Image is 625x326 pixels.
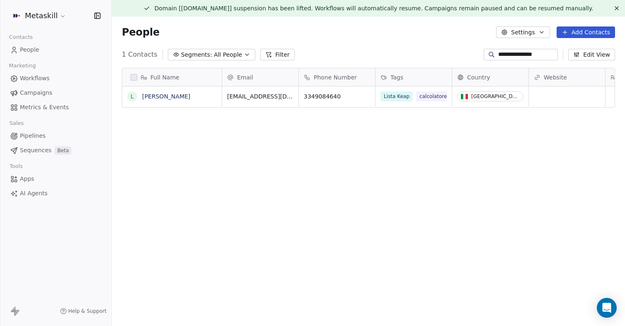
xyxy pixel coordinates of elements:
[496,26,550,38] button: Settings
[452,68,528,86] div: Country
[20,189,48,198] span: AI Agents
[314,73,357,81] span: Phone Number
[471,93,520,99] div: [GEOGRAPHIC_DATA]
[529,68,605,86] div: Website
[55,146,71,155] span: Beta
[7,144,105,157] a: SequencesBeta
[6,160,26,173] span: Tools
[60,308,107,314] a: Help & Support
[299,68,375,86] div: Phone Number
[142,93,190,100] a: [PERSON_NAME]
[122,50,157,60] span: 1 Contacts
[237,73,253,81] span: Email
[557,26,615,38] button: Add Contacts
[7,129,105,143] a: Pipelines
[390,73,403,81] span: Tags
[20,146,51,155] span: Sequences
[68,308,107,314] span: Help & Support
[122,68,222,86] div: Full Name
[7,187,105,200] a: AI Agents
[544,73,567,81] span: Website
[20,46,39,54] span: People
[260,49,295,60] button: Filter
[150,73,179,81] span: Full Name
[227,92,293,101] span: [EMAIL_ADDRESS][DOMAIN_NAME]
[25,10,58,21] span: Metaskill
[20,175,34,183] span: Apps
[5,31,36,43] span: Contacts
[214,50,242,59] span: All People
[6,117,27,129] span: Sales
[20,103,69,112] span: Metrics & Events
[181,50,212,59] span: Segments:
[7,101,105,114] a: Metrics & Events
[222,68,298,86] div: Email
[5,60,39,72] span: Marketing
[12,11,22,21] img: AVATAR%20METASKILL%20-%20Colori%20Positivo.png
[467,73,490,81] span: Country
[20,74,50,83] span: Workflows
[7,43,105,57] a: People
[20,132,46,140] span: Pipelines
[380,91,413,101] span: Lista Keap
[10,9,68,23] button: Metaskill
[7,86,105,100] a: Campaigns
[131,92,134,101] div: L
[304,92,370,101] span: 3349084640
[122,26,160,38] span: People
[154,5,593,12] span: Domain [[DOMAIN_NAME]] suspension has been lifted. Workflows will automatically resume. Campaigns...
[7,72,105,85] a: Workflows
[375,68,452,86] div: Tags
[7,172,105,186] a: Apps
[568,49,615,60] button: Edit View
[416,91,482,101] span: calcolatore-wealth-planner
[20,89,52,97] span: Campaigns
[597,298,617,318] div: Open Intercom Messenger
